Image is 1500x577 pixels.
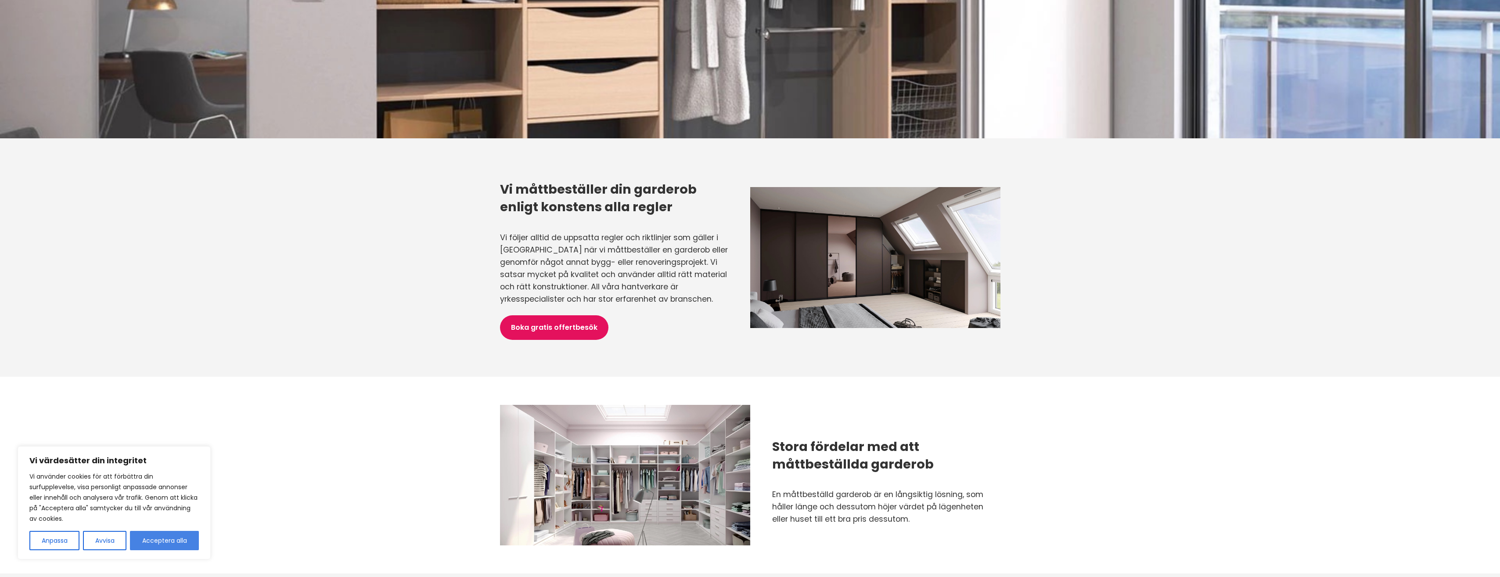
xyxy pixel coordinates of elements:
img: Garderob i Stockholm [728,187,1000,328]
button: Acceptera alla [130,531,199,550]
a: Boka gratis offertbesök [500,315,608,340]
p: Vi använder cookies för att förbättra din surfupplevelse, visa personligt anpassade annonser elle... [29,471,199,524]
button: Anpassa [29,531,79,550]
h2: Stora fördelar med att måttbeställda garderob [772,438,1000,473]
p: Vi följer alltid de uppsatta regler och riktlinjer som gäller i [GEOGRAPHIC_DATA] när vi måttbest... [500,230,728,306]
h3: Vi måttbeställer din garderob enligt konstens alla regler [500,180,728,216]
img: Garderob i Stockholm [500,405,772,546]
p: Vi värdesätter din integritet [29,455,199,466]
button: Avvisa [83,531,126,550]
div: En måttbeställd garderob är en långsiktig lösning, som håller länge och dessutom höjer värdet på ... [772,487,1000,527]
